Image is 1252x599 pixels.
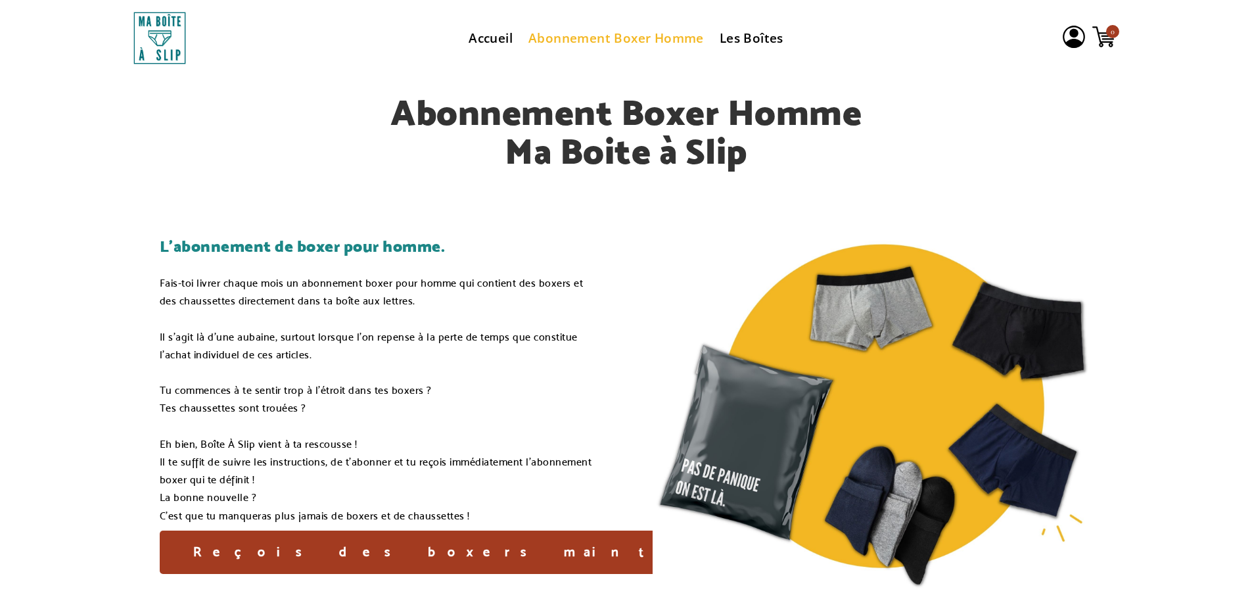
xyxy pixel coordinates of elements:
img: Ma Boîte à Slip | Abonnement Boxer Homme [133,12,186,64]
a: Les Boîtes [720,30,783,47]
span: La bonne nouvelle ? [160,491,257,504]
a: Accueil [469,30,513,47]
span: 0 [1106,25,1119,38]
div: module container [626,237,1119,592]
div: column [133,93,1119,172]
a: Abonnement Boxer Homme [528,30,704,47]
div: column [955,12,1119,64]
div: module container [133,93,1119,172]
div: Reçois des boxers maintenant ! [160,531,825,574]
div: column [133,12,298,64]
div: column [298,12,955,64]
div: module container [133,531,626,574]
span: Il s'agit là d'une aubaine, surtout lorsque l'on repense à la perte de temps que constitue l'acha... [160,331,578,361]
span: L'abonnement de boxer pour homme. [160,236,446,256]
div: module container [298,25,955,51]
div: column [133,237,626,592]
span: Il te suffit de suivre les instructions, de t'abonner et tu reçois immédiatement l'abonnement box... [160,456,592,486]
span: Tu commences à te sentir trop à l'étroit dans tes boxers ? [160,384,432,396]
span: Ma Boite à Slip [505,129,747,174]
div: module container [133,237,626,531]
div: module container [133,12,298,64]
div: column [626,237,1119,592]
span: Abonnement Boxer Homme [390,90,862,135]
span: Tes chaussettes sont trouées ? [160,402,306,414]
a: 0 [1089,25,1119,49]
img: 573-presentation-produit-rond-jaune.jpg [653,237,1093,592]
div: module container [955,25,1119,51]
span: C'est que tu manqueras plus jamais de boxers et de chaussettes ! [160,510,470,522]
span: Eh bien, Boîte À Slip vient à ta rescousse ! [160,438,358,450]
span: Fais-toi livrer chaque mois un abonnement boxer pour homme qui contient des boxers et des chausse... [160,277,584,307]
